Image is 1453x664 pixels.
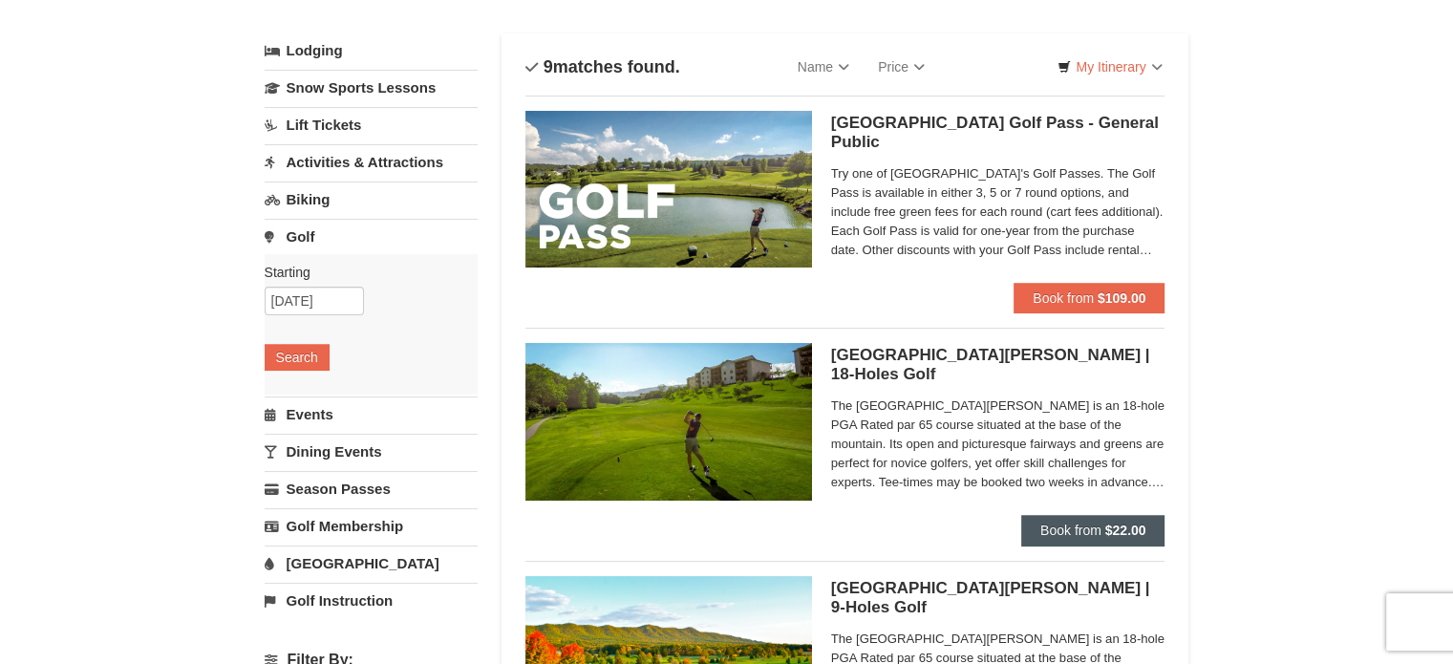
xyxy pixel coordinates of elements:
a: Events [265,396,478,432]
a: Dining Events [265,434,478,469]
span: 9 [544,57,553,76]
a: Golf Membership [265,508,478,544]
h5: [GEOGRAPHIC_DATA][PERSON_NAME] | 9-Holes Golf [831,579,1165,617]
label: Starting [265,263,463,282]
a: Snow Sports Lessons [265,70,478,105]
a: [GEOGRAPHIC_DATA] [265,546,478,581]
span: Book from [1040,523,1101,538]
h5: [GEOGRAPHIC_DATA] Golf Pass - General Public [831,114,1165,152]
a: Price [864,48,939,86]
strong: $22.00 [1105,523,1146,538]
button: Book from $22.00 [1021,515,1165,546]
button: Search [265,344,330,371]
span: Try one of [GEOGRAPHIC_DATA]'s Golf Passes. The Golf Pass is available in either 3, 5 or 7 round ... [831,164,1165,260]
a: Golf Instruction [265,583,478,618]
a: Activities & Attractions [265,144,478,180]
button: Book from $109.00 [1014,283,1165,313]
a: My Itinerary [1045,53,1174,81]
a: Biking [265,182,478,217]
a: Lodging [265,33,478,68]
strong: $109.00 [1098,290,1146,306]
img: 6619859-85-1f84791f.jpg [525,343,812,500]
h4: matches found. [525,57,680,76]
a: Name [783,48,864,86]
a: Season Passes [265,471,478,506]
a: Lift Tickets [265,107,478,142]
h5: [GEOGRAPHIC_DATA][PERSON_NAME] | 18-Holes Golf [831,346,1165,384]
span: The [GEOGRAPHIC_DATA][PERSON_NAME] is an 18-hole PGA Rated par 65 course situated at the base of ... [831,396,1165,492]
a: Golf [265,219,478,254]
img: 6619859-108-f6e09677.jpg [525,111,812,268]
span: Book from [1033,290,1094,306]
